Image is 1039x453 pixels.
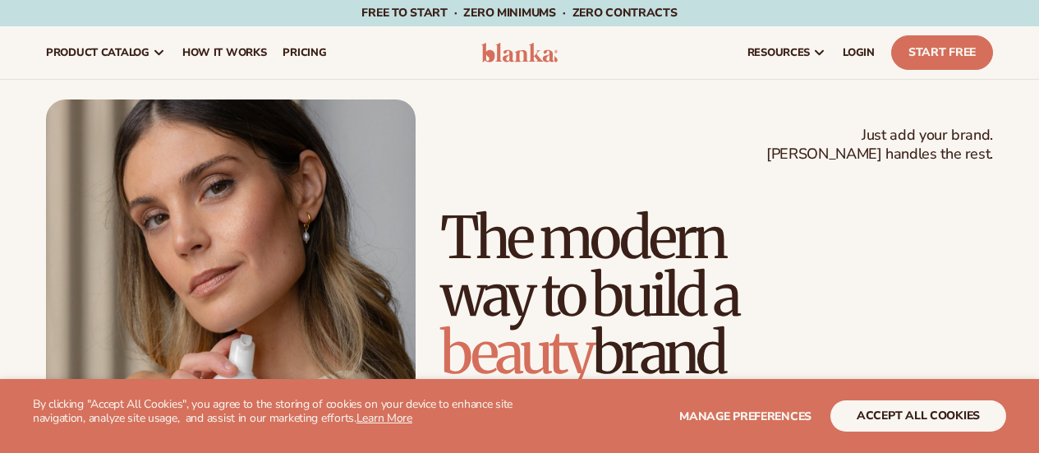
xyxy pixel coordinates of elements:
span: product catalog [46,46,149,59]
span: pricing [283,46,326,59]
button: Manage preferences [679,400,811,432]
button: accept all cookies [830,400,1006,432]
span: Manage preferences [679,409,811,424]
span: beauty [440,317,592,389]
h1: The modern way to build a brand [440,209,993,381]
a: How It Works [174,26,275,79]
a: pricing [274,26,334,79]
a: Learn More [356,410,412,426]
img: logo [481,43,559,62]
span: Just add your brand. [PERSON_NAME] handles the rest. [766,126,993,164]
a: LOGIN [834,26,883,79]
a: Start Free [891,35,993,70]
span: resources [747,46,810,59]
span: How It Works [182,46,267,59]
span: Free to start · ZERO minimums · ZERO contracts [361,5,677,21]
p: By clicking "Accept All Cookies", you agree to the storing of cookies on your device to enhance s... [33,398,520,426]
a: resources [739,26,834,79]
span: LOGIN [843,46,875,59]
a: product catalog [38,26,174,79]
